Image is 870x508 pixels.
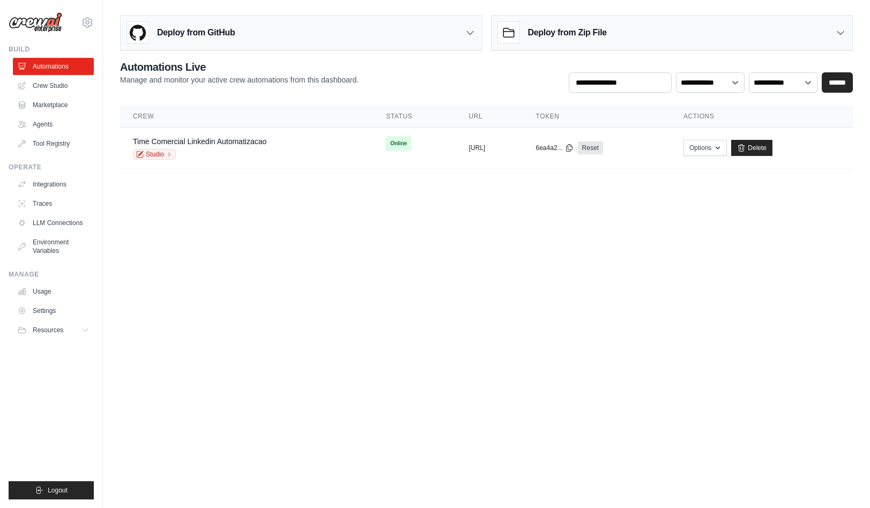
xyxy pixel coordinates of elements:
[13,77,94,94] a: Crew Studio
[127,22,148,43] img: GitHub Logo
[13,135,94,152] a: Tool Registry
[13,302,94,319] a: Settings
[133,137,266,146] a: Time Comercial Linkedin Automatizacao
[33,326,63,334] span: Resources
[731,140,772,156] a: Delete
[13,214,94,231] a: LLM Connections
[48,486,68,495] span: Logout
[13,195,94,212] a: Traces
[456,106,523,128] th: URL
[373,106,456,128] th: Status
[133,149,176,160] a: Studio
[536,144,574,152] button: 6ea4a2...
[9,481,94,499] button: Logout
[13,234,94,259] a: Environment Variables
[13,283,94,300] a: Usage
[157,26,235,39] h3: Deploy from GitHub
[9,45,94,54] div: Build
[120,59,359,74] h2: Automations Live
[9,163,94,171] div: Operate
[523,106,671,128] th: Token
[13,176,94,193] a: Integrations
[671,106,853,128] th: Actions
[9,270,94,279] div: Manage
[9,12,62,33] img: Logo
[13,58,94,75] a: Automations
[120,74,359,85] p: Manage and monitor your active crew automations from this dashboard.
[683,140,727,156] button: Options
[13,96,94,114] a: Marketplace
[386,136,411,151] span: Online
[528,26,607,39] h3: Deploy from Zip File
[13,322,94,339] button: Resources
[120,106,373,128] th: Crew
[13,116,94,133] a: Agents
[578,141,603,154] a: Reset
